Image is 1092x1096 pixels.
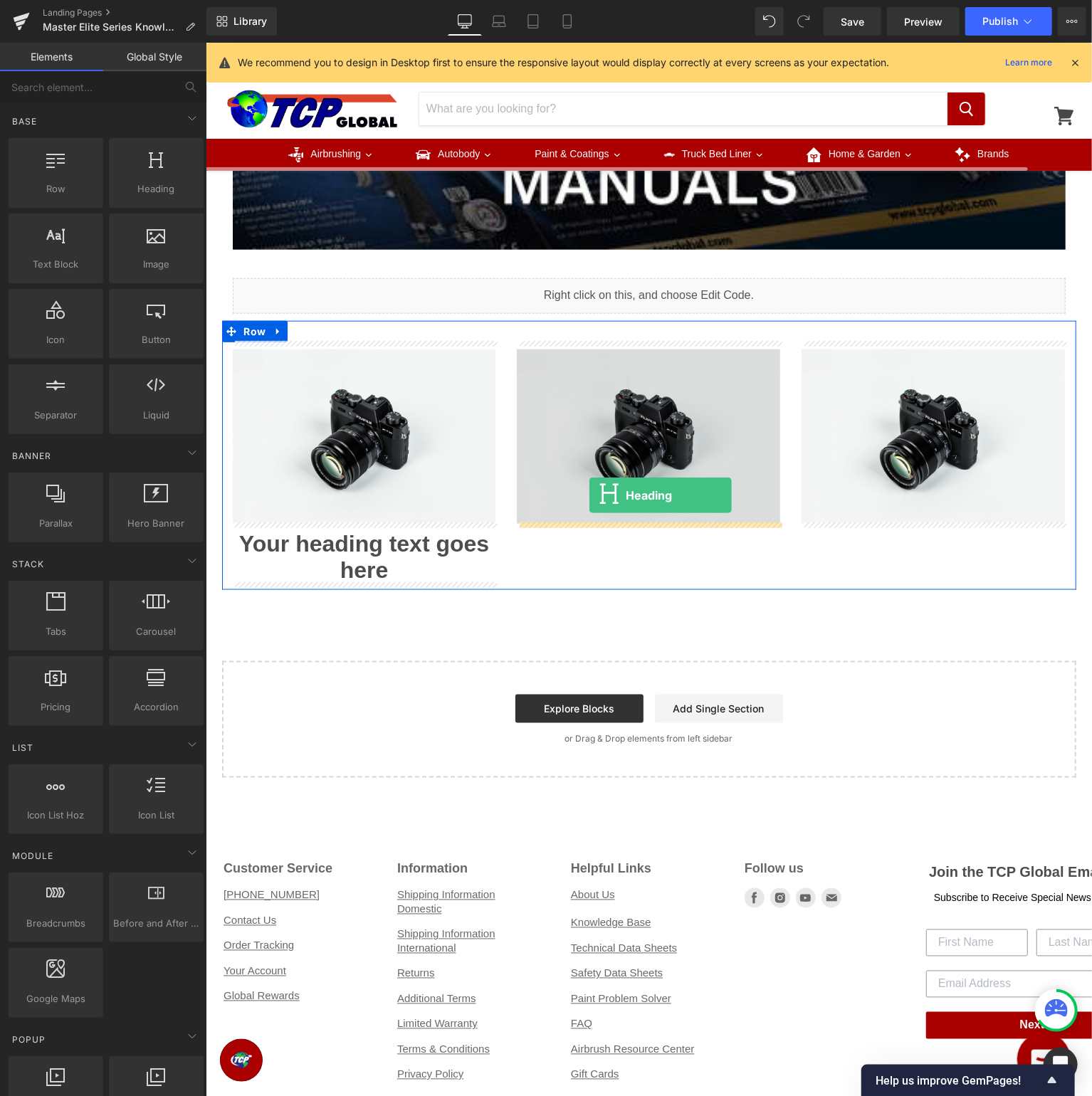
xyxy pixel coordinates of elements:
[365,1051,403,1063] a: Careers
[191,924,229,937] a: Returns
[13,332,99,347] span: Icon
[11,449,53,463] span: Banner
[113,181,199,196] span: Heading
[887,7,960,36] a: Preview
[191,846,290,873] a: Shipping Information Domestic
[43,21,179,33] span: Master Elite Series Knowledge - Manuals
[113,332,199,347] span: Button
[841,14,864,29] span: Save
[191,950,271,962] a: Additional Terms
[11,557,46,571] span: Stack
[742,50,779,83] button: Search
[876,1074,1044,1087] span: Help us improve GemPages!
[113,700,199,715] span: Accordion
[18,872,70,884] a: Contact Us
[191,885,290,912] a: Shipping Information International
[103,43,206,71] a: Global Style
[516,7,550,36] a: Tablet
[365,1001,488,1013] a: Airbrush Resource Center
[189,96,308,132] a: AutobodyAutobody
[18,947,94,959] a: Global Rewards
[113,916,199,931] span: Before and After Images
[538,11,589,30] a: Login
[365,975,387,987] a: FAQ
[11,115,38,128] span: Base
[750,105,765,120] img: Brands
[191,1026,258,1038] a: Privacy Policy
[13,808,99,823] span: Icon List Hoz
[1058,7,1086,36] button: More
[113,408,199,423] span: Liquid
[191,975,272,987] a: Limited Warranty
[476,105,546,119] span: Truck Bed Liner
[216,11,303,30] a: Shipping Info
[113,808,199,823] span: Icon List
[11,741,35,754] span: List
[105,105,155,119] span: Airbrushing
[13,408,99,423] span: Separator
[206,7,277,36] a: New Library
[365,924,457,937] a: Safety Data Sheets
[448,7,482,36] a: Desktop
[595,11,708,30] a: Create An Account
[233,15,267,28] span: Library
[720,969,933,996] button: Next
[539,808,684,845] h2: Follow us
[602,14,612,24] img: clipboard.svg
[720,928,933,955] input: Email Address
[63,278,82,300] a: Expand / Collapse
[191,808,337,845] h2: Information
[18,808,163,845] h2: Customer Service
[214,50,742,83] input: Search
[365,846,409,858] a: About Us
[61,96,189,132] a: AirbrushingAirbrushing
[18,897,88,909] a: Order Tracking
[13,624,99,639] span: Tabs
[113,257,199,272] span: Image
[13,181,99,196] span: Row
[43,7,206,19] a: Landing Pages
[365,950,466,962] a: Paint Problem Solver
[35,278,64,300] span: Row
[58,11,211,30] a: Call Us [PHONE_NUMBER]
[999,54,1058,71] a: Learn more
[13,991,99,1006] span: Google Maps
[458,107,469,117] img: Truck Bed Liner
[308,96,436,132] a: Paint & Coatings
[39,692,848,702] p: or Drag & Drop elements from left sidebar
[723,822,930,838] span: Join the TCP Global Email List
[789,7,818,36] button: Redo
[310,652,438,680] a: Explore Blocks
[65,14,75,24] img: smartphone.svg
[13,257,99,272] span: Text Block
[437,96,579,132] a: Truck Bed LinerTruck Bed Liner
[11,849,55,863] span: Module
[550,7,584,36] a: Mobile
[365,874,446,886] a: Knowledge Base
[13,700,99,715] span: Pricing
[755,7,784,36] button: Undo
[18,922,80,934] a: Your Account
[113,624,199,639] span: Carousel
[210,105,225,120] img: Autobody
[601,105,616,120] img: Home & Garden
[13,516,99,531] span: Parallax
[223,14,233,24] img: delivery-truck_4009be93-b750-4772-8b50-7d9b6cf6188a.svg
[623,105,695,119] span: Home & Garden
[449,652,577,680] a: Add Single Section
[232,105,274,119] span: Autobody
[317,14,327,24] img: checklist.svg
[329,105,403,119] span: Paint & Coatings
[428,11,532,30] a: Track Your Order
[728,96,824,132] a: Brands Brands
[579,96,728,132] a: Home & GardenHome & Garden
[191,1001,284,1013] a: Terms & Conditions
[83,105,98,120] img: Airbrushing
[720,887,822,914] input: First Name
[365,1026,414,1038] a: Gift Cards
[18,846,114,858] a: [PHONE_NUMBER]
[11,1033,47,1046] span: Popup
[1044,1048,1078,1082] div: Open Intercom Messenger
[13,916,99,931] span: Breadcrumbs
[365,808,510,845] h2: Helpful Links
